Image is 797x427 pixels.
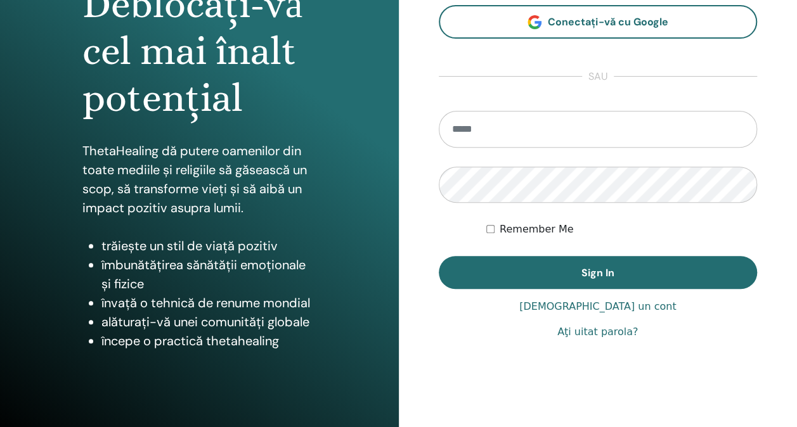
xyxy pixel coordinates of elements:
a: Conectați-vă cu Google [439,5,758,39]
li: începe o practică thetahealing [101,331,316,350]
p: ThetaHealing dă putere oamenilor din toate mediile și religiile să găsească un scop, să transform... [82,141,316,217]
label: Remember Me [500,222,574,237]
li: învață o tehnică de renume mondial [101,293,316,312]
li: trăiește un stil de viață pozitiv [101,236,316,255]
a: Aţi uitat parola? [557,324,638,340]
span: Sign In [581,266,614,279]
span: Conectați-vă cu Google [548,15,668,29]
div: Keep me authenticated indefinitely or until I manually logout [486,222,757,237]
li: alăturați-vă unei comunități globale [101,312,316,331]
span: sau [582,69,614,84]
li: îmbunătățirea sănătății emoționale și fizice [101,255,316,293]
button: Sign In [439,256,758,289]
a: [DEMOGRAPHIC_DATA] un cont [519,299,676,314]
